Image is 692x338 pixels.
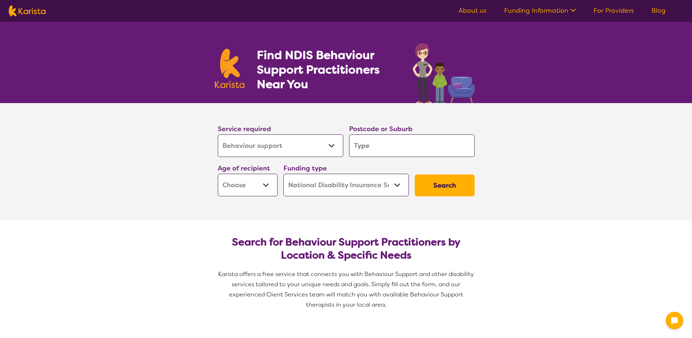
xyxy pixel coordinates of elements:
img: Karista logo [9,5,46,16]
h2: Search for Behaviour Support Practitioners by Location & Specific Needs [224,236,469,262]
a: Funding Information [504,6,576,15]
a: About us [459,6,487,15]
label: Postcode or Suburb [349,125,413,133]
label: Service required [218,125,271,133]
img: Karista logo [215,49,245,88]
button: Search [415,174,475,196]
a: For Providers [594,6,634,15]
p: Karista offers a free service that connects you with Behaviour Support and other disability servi... [215,269,478,310]
input: Type [349,134,475,157]
label: Age of recipient [218,164,270,173]
img: behaviour-support [411,39,478,103]
label: Funding type [283,164,327,173]
h1: Find NDIS Behaviour Support Practitioners Near You [257,48,398,91]
a: Blog [652,6,666,15]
